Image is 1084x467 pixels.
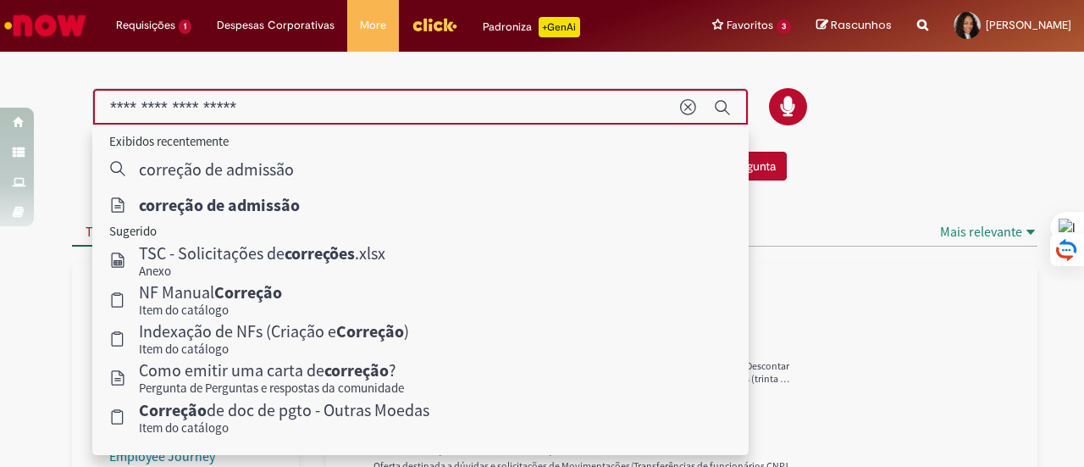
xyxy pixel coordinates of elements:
[986,18,1071,32] span: [PERSON_NAME]
[179,19,191,34] span: 1
[539,17,580,37] p: +GenAi
[777,19,791,34] span: 3
[360,17,386,34] span: More
[816,18,892,34] a: Rascunhos
[217,17,335,34] span: Despesas Corporativas
[483,17,580,37] div: Padroniza
[831,17,892,33] span: Rascunhos
[727,17,773,34] span: Favoritos
[116,17,175,34] span: Requisições
[2,8,89,42] img: ServiceNow
[412,12,457,37] img: click_logo_yellow_360x200.png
